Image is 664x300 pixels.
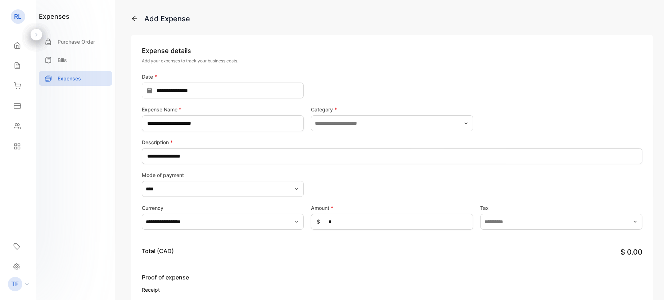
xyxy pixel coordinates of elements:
span: $ 0.00 [620,248,642,256]
p: Total (CAD) [142,247,174,255]
div: Add Expense [144,13,190,24]
p: Expenses [58,75,81,82]
p: Bills [58,56,67,64]
label: Tax [480,204,642,212]
label: Category [311,106,473,113]
p: Purchase Order [58,38,95,45]
p: Add your expenses to track your business costs. [142,58,642,64]
p: Expense details [142,46,642,56]
span: Proof of expense [142,273,642,282]
label: Currency [142,204,304,212]
p: TF [12,279,19,289]
span: Receipt [142,286,642,294]
h1: expenses [39,12,69,21]
a: Expenses [39,71,112,86]
a: Bills [39,53,112,67]
label: Amount [311,204,473,212]
label: Date [142,73,304,80]
label: Description [142,138,642,146]
label: Mode of payment [142,171,304,179]
label: Expense Name [142,106,304,113]
span: $ [317,218,320,225]
button: Open LiveChat chat widget [6,3,27,25]
p: RL [14,12,22,21]
a: Purchase Order [39,34,112,49]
